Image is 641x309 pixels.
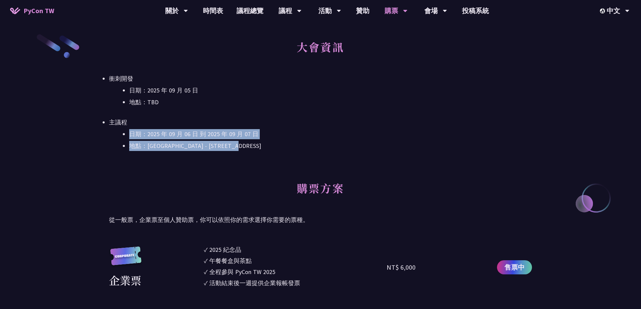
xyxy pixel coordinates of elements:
li: 日期：2025 年 09 月 06 日 到 2025 年 09 月 07 日 [129,129,532,139]
div: 全程參與 PyCon TW 2025 [209,267,275,276]
li: ✓ [204,278,387,287]
div: 2025 紀念品 [209,245,241,254]
img: corporate.a587c14.svg [109,246,143,272]
h2: 大會資訊 [109,33,532,70]
li: 地點：[GEOGRAPHIC_DATA] - ​[STREET_ADDRESS] [129,141,532,151]
div: 企業票 [109,272,141,288]
a: 售票中 [497,260,532,274]
div: 活動結束後一週提供企業報帳發票 [209,278,300,287]
li: ✓ [204,245,387,254]
div: NT$ 6,000 [387,262,416,272]
img: Home icon of PyCon TW 2025 [10,7,20,14]
li: 日期：2025 年 09 月 05 日 [129,85,532,95]
li: 主議程 [109,117,532,151]
li: ✓ [204,256,387,265]
span: PyCon TW [24,6,54,16]
p: 從一般票，企業票至個人贊助票，你可以依照你的需求選擇你需要的票種。 [109,215,532,225]
li: 地點：TBD [129,97,532,107]
img: Locale Icon [600,8,607,13]
li: ✓ [204,267,387,276]
li: 衝刺開發 [109,74,532,107]
a: PyCon TW [3,2,61,19]
span: 售票中 [504,262,525,272]
div: 午餐餐盒與茶點 [209,256,252,265]
h2: 購票方案 [109,175,532,211]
